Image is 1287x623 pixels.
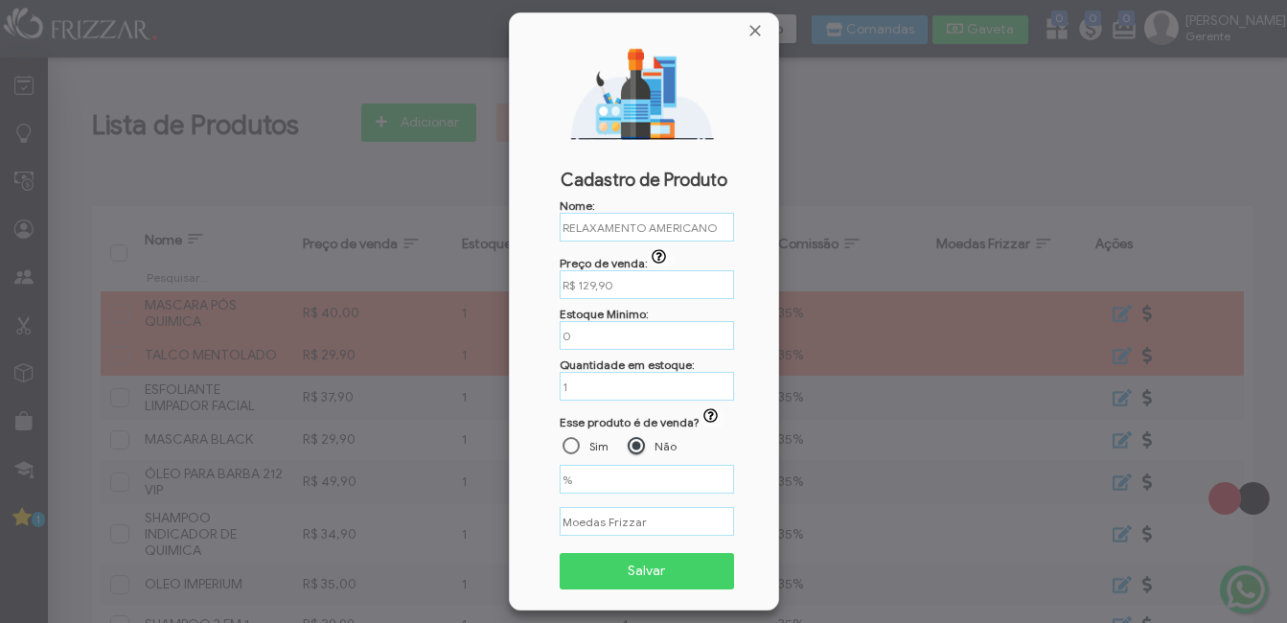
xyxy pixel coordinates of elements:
input: Caso seja um produto de uso quanto você cobra por dose aplicada [560,270,734,299]
label: Quantidade em estoque: [560,358,695,372]
button: Salvar [560,553,735,589]
input: Você receberá um aviso quando o seu estoque atingir o estoque mínimo. [560,321,734,350]
input: Moedas Frizzar [560,507,734,536]
button: Preço de venda: [648,249,675,268]
label: Preço de venda: [560,256,676,270]
a: Fechar [746,21,765,40]
input: Comissão [560,465,734,494]
label: Estoque Minimo: [560,307,649,321]
label: Não [655,439,677,453]
input: Nome [560,213,734,242]
span: Cadastro de Produto [521,170,767,191]
img: Novo Produto [524,44,764,140]
button: ui-button [700,408,726,427]
label: Nome: [560,198,595,213]
label: Sim [589,439,609,453]
span: Esse produto é de venda? [560,415,700,429]
span: Salvar [573,557,722,586]
input: Quandidade em estoque [560,372,734,401]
